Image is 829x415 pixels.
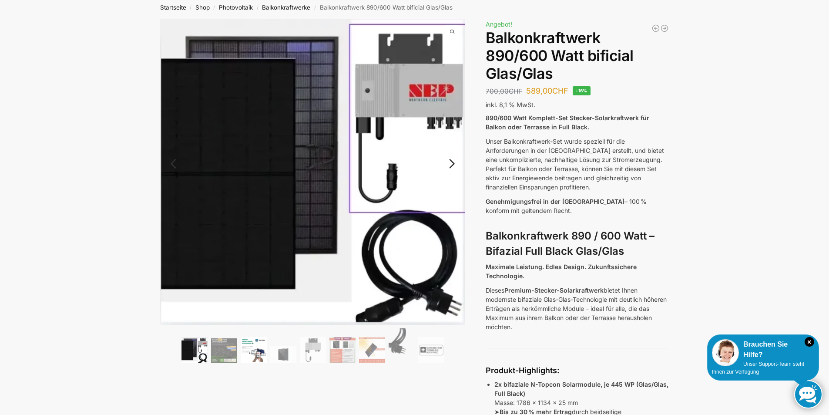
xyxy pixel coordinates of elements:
[805,337,814,347] i: Schließen
[486,101,535,108] span: inkl. 8,1 % MwSt.
[486,263,637,280] strong: Maximale Leistung. Edles Design. Zukunftssichere Technologie.
[712,339,739,366] img: Customer service
[486,198,624,205] span: Genehmigungsfrei in der [GEOGRAPHIC_DATA]
[486,366,560,375] strong: Produkt-Highlights:
[270,346,296,363] img: Maysun
[359,337,385,363] img: Bificial 30 % mehr Leistung
[486,20,512,28] span: Angebot!
[712,361,804,375] span: Unser Support-Team steht Ihnen zur Verfügung
[486,114,649,131] strong: 890/600 Watt Komplett-Set Stecker-Solarkraftwerk für Balkon oder Terrasse in Full Black.
[651,24,660,33] a: 890/600 Watt Solarkraftwerk + 2,7 KW Batteriespeicher Genehmigungsfrei
[241,337,267,363] img: Balkonkraftwerk 890/600 Watt bificial Glas/Glas – Bild 3
[160,19,466,325] img: Balkonkraftwerk 890/600 Watt bificial Glas/Glas 1
[552,86,568,95] span: CHF
[486,87,522,95] bdi: 700,00
[486,198,647,214] span: – 100 % konform mit geltendem Recht.
[504,287,604,294] strong: Premium-Stecker-Solarkraftwerk
[300,337,326,363] img: Balkonkraftwerk 890/600 Watt bificial Glas/Glas – Bild 5
[418,337,444,363] img: Balkonkraftwerk 890/600 Watt bificial Glas/Glas – Bild 9
[486,29,669,82] h1: Balkonkraftwerk 890/600 Watt bificial Glas/Glas
[219,4,253,11] a: Photovoltaik
[310,4,319,11] span: /
[262,4,310,11] a: Balkonkraftwerke
[486,286,669,331] p: Dieses bietet Ihnen modernste bifaziale Glas-Glas-Technologie mit deutlich höheren Erträgen als h...
[526,86,568,95] bdi: 589,00
[509,87,522,95] span: CHF
[181,337,208,363] img: Bificiales Hochleistungsmodul
[486,137,669,192] p: Unser Balkonkraftwerk-Set wurde speziell für die Anforderungen in der [GEOGRAPHIC_DATA] erstellt,...
[486,229,654,257] strong: Balkonkraftwerk 890 / 600 Watt – Bifazial Full Black Glas/Glas
[253,4,262,11] span: /
[465,19,770,310] img: Balkonkraftwerk 890/600 Watt bificial Glas/Glas 3
[389,328,415,363] img: Anschlusskabel-3meter_schweizer-stecker
[573,86,591,95] span: -16%
[494,381,668,397] strong: 2x bifaziale N-Topcon Solarmodule, je 445 WP (Glas/Glas, Full Black)
[195,4,210,11] a: Shop
[210,4,219,11] span: /
[186,4,195,11] span: /
[660,24,669,33] a: Steckerkraftwerk 890/600 Watt, mit Ständer für Terrasse inkl. Lieferung
[211,338,237,363] img: Balkonkraftwerk 890/600 Watt bificial Glas/Glas – Bild 2
[329,337,356,363] img: Bificial im Vergleich zu billig Modulen
[160,4,186,11] a: Startseite
[712,339,814,360] div: Brauchen Sie Hilfe?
